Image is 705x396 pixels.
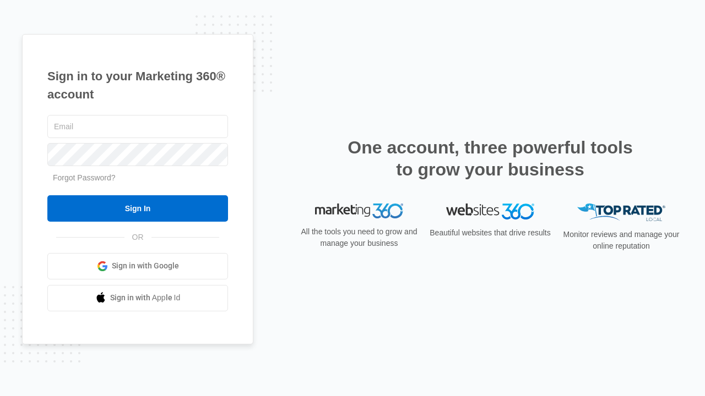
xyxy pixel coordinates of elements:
[124,232,151,243] span: OR
[560,229,683,252] p: Monitor reviews and manage your online reputation
[47,253,228,279] a: Sign in with Google
[344,136,636,180] h2: One account, three powerful tools to grow your business
[446,204,534,219] img: Websites 360
[110,292,181,304] span: Sign in with Apple Id
[47,67,228,103] h1: Sign in to your Marketing 360® account
[47,115,228,138] input: Email
[47,195,228,222] input: Sign In
[53,173,116,182] a: Forgot Password?
[315,204,403,219] img: Marketing 360
[112,260,179,272] span: Sign in with Google
[297,226,421,249] p: All the tools you need to grow and manage your business
[47,285,228,311] a: Sign in with Apple Id
[577,204,665,222] img: Top Rated Local
[429,227,552,239] p: Beautiful websites that drive results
